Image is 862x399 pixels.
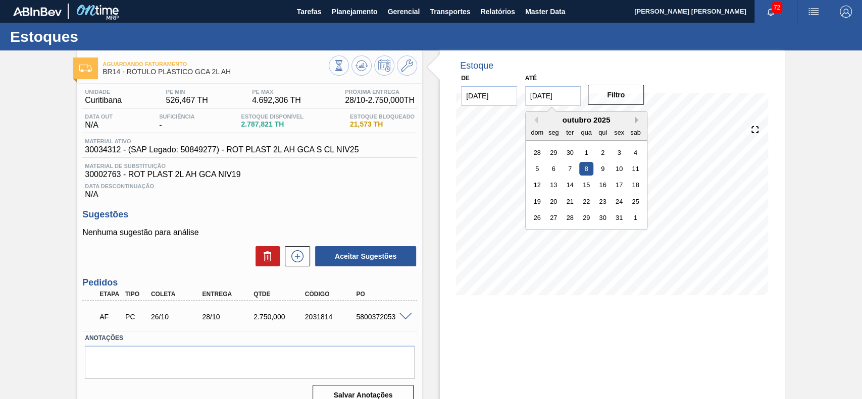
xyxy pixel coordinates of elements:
[563,211,577,224] div: Choose terça-feira, 28 de outubro de 2025
[199,313,257,321] div: 28/10/2025
[612,211,626,224] div: Choose sexta-feira, 31 de outubro de 2025
[148,291,206,298] div: Coleta
[563,125,577,139] div: ter
[461,86,517,106] input: dd/mm/yyyy
[546,125,560,139] div: seg
[82,209,417,220] h3: Sugestões
[840,6,852,18] img: Logout
[529,144,643,226] div: month 2025-10
[772,2,782,13] span: 72
[546,211,560,224] div: Choose segunda-feira, 27 de outubro de 2025
[629,211,642,224] div: Choose sábado, 1 de novembro de 2025
[629,178,642,192] div: Choose sábado, 18 de outubro de 2025
[97,291,123,298] div: Etapa
[596,195,610,208] div: Choose quinta-feira, 23 de outubro de 2025
[596,178,610,192] div: Choose quinta-feira, 16 de outubro de 2025
[579,195,593,208] div: Choose quarta-feira, 22 de outubro de 2025
[612,145,626,159] div: Choose sexta-feira, 3 de outubro de 2025
[251,291,308,298] div: Qtde
[350,121,415,128] span: 21,573 TH
[82,113,115,130] div: N/A
[351,55,372,76] button: Atualizar Gráfico
[546,145,560,159] div: Choose segunda-feira, 29 de setembro de 2025
[612,125,626,139] div: sex
[350,113,415,120] span: Estoque Bloqueado
[297,6,322,18] span: Tarefas
[79,65,92,72] img: Ícone
[302,291,360,298] div: Código
[612,178,626,192] div: Choose sexta-feira, 17 de outubro de 2025
[103,61,329,67] span: Aguardando Faturamento
[353,291,411,298] div: PO
[531,117,538,124] button: Previous Month
[85,163,415,169] span: Material de Substituição
[157,113,197,130] div: -
[629,145,642,159] div: Choose sábado, 4 de outubro de 2025
[103,68,329,76] span: BR14 - RÓTULO PLÁSTICO GCA 2L AH
[166,96,208,105] span: 526,467 TH
[353,313,411,321] div: 5800372053
[546,178,560,192] div: Choose segunda-feira, 13 de outubro de 2025
[596,162,610,176] div: Choose quinta-feira, 9 de outubro de 2025
[280,246,310,266] div: Nova sugestão
[345,96,415,105] span: 28/10 - 2.750,000 TH
[252,89,301,95] span: PE MAX
[530,195,544,208] div: Choose domingo, 19 de outubro de 2025
[148,313,206,321] div: 26/10/2025
[579,125,593,139] div: qua
[13,7,62,16] img: TNhmsLtSVTkK8tSr43FrP2fwEKptu5GPRR3wAAAABJRU5ErkJggg==
[430,6,470,18] span: Transportes
[596,125,610,139] div: qui
[85,331,415,346] label: Anotações
[588,85,644,105] button: Filtro
[563,195,577,208] div: Choose terça-feira, 21 de outubro de 2025
[374,55,394,76] button: Programar Estoque
[530,211,544,224] div: Choose domingo, 26 de outubro de 2025
[85,170,415,179] span: 30002763 - ROT PLAST 2L AH GCA NIV19
[526,116,647,124] div: outubro 2025
[302,313,360,321] div: 2031814
[596,211,610,224] div: Choose quinta-feira, 30 de outubro de 2025
[525,6,565,18] span: Master Data
[612,195,626,208] div: Choose sexta-feira, 24 de outubro de 2025
[530,162,544,176] div: Choose domingo, 5 de outubro de 2025
[345,89,415,95] span: Próxima Entrega
[807,6,820,18] img: userActions
[329,55,349,76] button: Visão Geral dos Estoques
[579,162,593,176] div: Choose quarta-feira, 8 de outubro de 2025
[97,306,123,328] div: Aguardando Faturamento
[563,162,577,176] div: Choose terça-feira, 7 de outubro de 2025
[85,138,359,144] span: Material ativo
[525,86,581,106] input: dd/mm/yyyy
[530,145,544,159] div: Choose domingo, 28 de setembro de 2025
[754,5,787,19] button: Notificações
[10,31,189,42] h1: Estoques
[82,228,417,237] p: Nenhuma sugestão para análise
[85,89,122,95] span: Unidade
[251,313,308,321] div: 2.750,000
[315,246,416,266] button: Aceitar Sugestões
[397,55,417,76] button: Ir ao Master Data / Geral
[480,6,515,18] span: Relatórios
[82,277,417,288] h3: Pedidos
[166,89,208,95] span: PE MIN
[461,75,470,82] label: De
[85,145,359,154] span: 30034312 - (SAP Legado: 50849277) - ROT PLAST 2L AH GCA S CL NIV25
[563,145,577,159] div: Choose terça-feira, 30 de setembro de 2025
[525,75,537,82] label: Até
[85,183,415,189] span: Data Descontinuação
[123,291,149,298] div: Tipo
[85,96,122,105] span: Curitibana
[159,113,194,120] span: Suficiência
[241,113,303,120] span: Estoque Disponível
[460,61,493,71] div: Estoque
[310,245,417,267] div: Aceitar Sugestões
[199,291,257,298] div: Entrega
[629,125,642,139] div: sab
[85,113,113,120] span: Data out
[596,145,610,159] div: Choose quinta-feira, 2 de outubro de 2025
[546,195,560,208] div: Choose segunda-feira, 20 de outubro de 2025
[123,313,149,321] div: Pedido de Compra
[635,117,642,124] button: Next Month
[563,178,577,192] div: Choose terça-feira, 14 de outubro de 2025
